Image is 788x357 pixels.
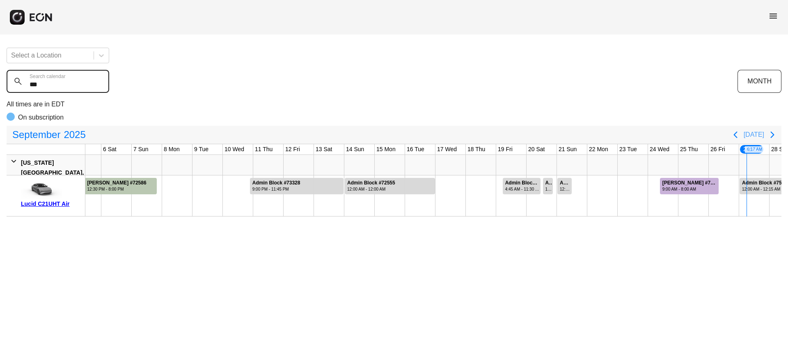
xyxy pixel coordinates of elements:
div: Lucid C21UHT Air [21,199,82,209]
span: 2025 [62,127,87,143]
div: 8 Mon [162,144,181,154]
div: 25 Thu [678,144,699,154]
div: 24 Wed [648,144,671,154]
div: [PERSON_NAME] #72586 [87,180,147,186]
button: September2025 [7,127,91,143]
button: [DATE] [744,127,764,142]
div: [US_STATE][GEOGRAPHIC_DATA], [GEOGRAPHIC_DATA] [21,158,84,187]
label: Search calendar [30,73,65,80]
span: menu [768,11,778,21]
div: 12:00 AM - 12:00 AM [347,186,395,192]
div: 18 Thu [466,144,487,154]
div: 7 Sun [132,144,150,154]
div: 13 Sat [314,144,334,154]
div: Rented for 2 days by Aaron Porter Current status is cleaning [660,175,719,194]
div: Rented for 4 days by Juan Carlos Lopez-Vila Current status is completed [57,175,157,194]
div: 14 Sun [344,144,366,154]
button: MONTH [738,70,781,93]
div: Rented for 4 days by Admin Block Current status is rental [250,175,344,194]
div: 21 Sun [557,144,578,154]
div: 4:45 AM - 11:30 AM [505,186,540,192]
div: 15 Mon [375,144,397,154]
div: 10 Wed [223,144,246,154]
div: Rented for 1 days by Admin Block Current status is rental [557,175,572,194]
div: 19 Fri [496,144,514,154]
div: 12:00 AM - 12:00 PM [560,186,571,192]
div: 16 Tue [405,144,426,154]
div: Rented for 2 days by Admin Block Current status is rental [502,175,541,194]
div: Admin Block #74964 [560,180,571,186]
div: Admin Block #74693 [505,180,540,186]
div: 17 Wed [435,144,458,154]
div: 26 Fri [709,144,727,154]
button: Next page [764,127,781,143]
div: Rented for 1 days by Admin Block Current status is rental [543,175,553,194]
div: 23 Tue [618,144,639,154]
p: On subscription [18,113,64,122]
div: 20 Sat [527,144,546,154]
div: 6 Sat [101,144,118,154]
div: 27 Sat [739,144,764,154]
div: 11 Thu [253,144,274,154]
div: 9 Tue [192,144,210,154]
div: 9:00 PM - 11:45 PM [252,186,300,192]
div: 9:00 AM - 8:00 AM [662,186,718,192]
div: 12:30 PM - 9:00 PM [545,186,552,192]
div: 12:30 PM - 8:00 PM [87,186,147,192]
div: Rented for 3 days by Admin Block Current status is rental [344,175,435,194]
div: Admin Block #73328 [252,180,300,186]
img: car [21,178,62,199]
div: Admin Block #72555 [347,180,395,186]
p: All times are in EDT [7,99,781,109]
button: Previous page [727,127,744,143]
div: [PERSON_NAME] #75226 [662,180,718,186]
div: 22 Mon [587,144,610,154]
span: September [11,127,62,143]
div: 12 Fri [284,144,302,154]
div: Admin Block #74523 [545,180,552,186]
